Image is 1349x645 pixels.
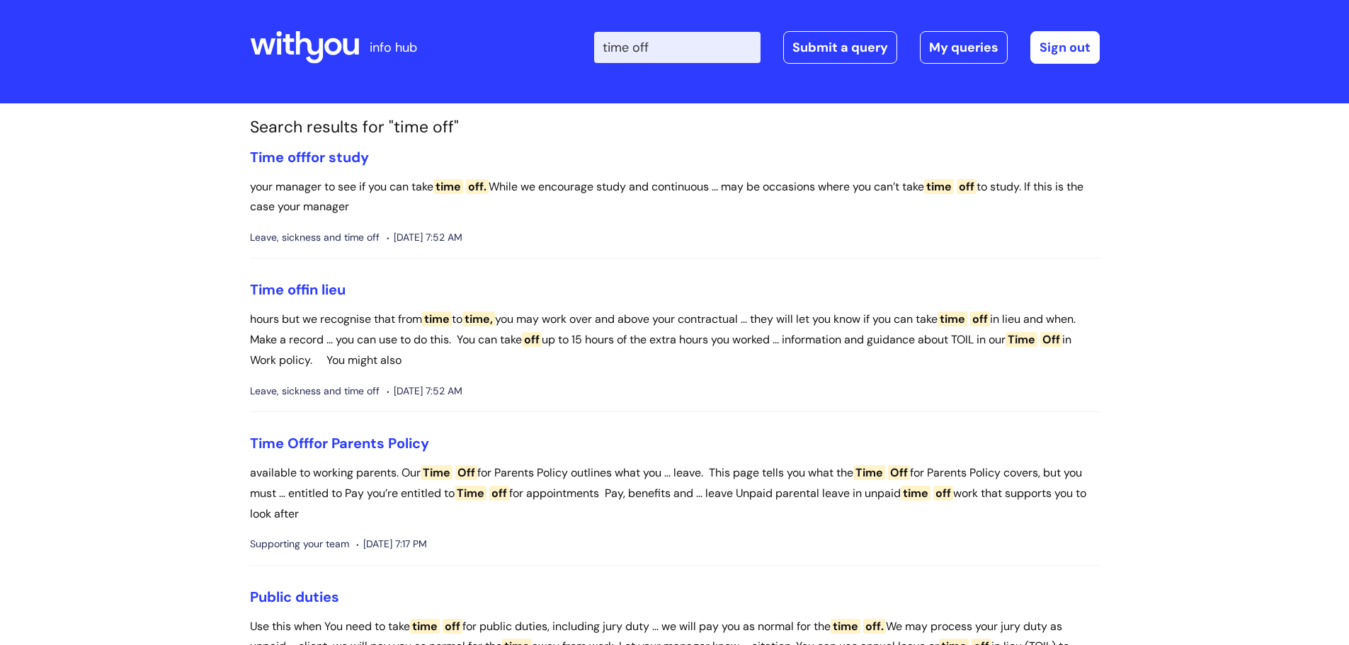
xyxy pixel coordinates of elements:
[594,31,1100,64] div: | -
[422,312,452,326] span: time
[443,619,462,634] span: off
[831,619,860,634] span: time
[387,382,462,400] span: [DATE] 7:52 AM
[594,32,761,63] input: Search
[250,280,284,299] span: Time
[433,179,463,194] span: time
[250,229,380,246] span: Leave, sickness and time off
[455,486,486,501] span: Time
[387,229,462,246] span: [DATE] 7:52 AM
[421,465,452,480] span: Time
[250,309,1100,370] p: hours but we recognise that from to you may work over and above your contractual ... they will le...
[888,465,910,480] span: Off
[288,148,306,166] span: off
[410,619,440,634] span: time
[901,486,930,501] span: time
[250,177,1100,218] p: your manager to see if you can take While we encourage study and continuous ... may be occasions ...
[250,434,284,452] span: Time
[933,486,953,501] span: off
[250,148,284,166] span: Time
[288,280,309,299] span: off
[370,36,417,59] p: info hub
[466,179,489,194] span: off.
[957,179,977,194] span: off
[250,118,1100,137] h1: Search results for "time off"
[250,434,429,452] a: Time Offfor Parents Policy
[853,465,885,480] span: Time
[489,486,509,501] span: off
[250,535,349,553] span: Supporting your team
[288,434,309,452] span: Off
[783,31,897,64] a: Submit a query
[970,312,990,326] span: off
[356,535,427,553] span: [DATE] 7:17 PM
[1030,31,1100,64] a: Sign out
[522,332,542,347] span: off
[250,588,339,606] a: Public duties
[1006,332,1037,347] span: Time
[863,619,886,634] span: off.
[250,463,1100,524] p: available to working parents. Our for Parents Policy outlines what you ... leave. This page tells...
[250,280,346,299] a: Time offin lieu
[455,465,477,480] span: Off
[1040,332,1062,347] span: Off
[924,179,954,194] span: time
[920,31,1008,64] a: My queries
[462,312,495,326] span: time,
[250,148,369,166] a: Time offfor study
[938,312,967,326] span: time
[250,382,380,400] span: Leave, sickness and time off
